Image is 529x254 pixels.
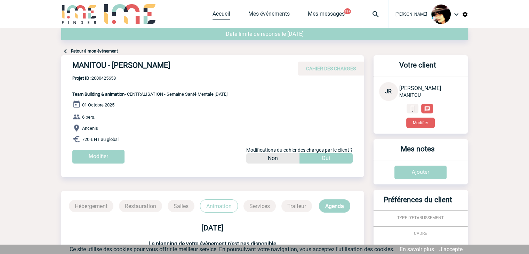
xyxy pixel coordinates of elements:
p: Salles [168,200,194,212]
h3: Le planning de votre évènement n'est pas disponible [61,240,364,247]
span: 01 Octobre 2025 [82,102,114,108]
span: Ce site utilise des cookies pour vous offrir le meilleur service. En poursuivant votre navigation... [70,246,394,253]
h3: Votre client [376,61,459,76]
span: Modifications du cahier des charges par le client ? [246,147,353,153]
h3: Préférences du client [376,196,459,211]
span: - CENTRALISATION - Semaine Santé Mentale [DATE] [72,92,227,97]
p: Hébergement [69,200,113,212]
span: CADRE [414,231,427,236]
p: Services [243,200,276,212]
span: Team Building & animation [72,92,125,97]
a: Mes événements [248,10,290,20]
p: Agenda [319,199,350,213]
span: 6 pers. [82,114,95,120]
img: chat-24-px-w.png [424,106,430,112]
a: Retour à mon événement [71,49,118,54]
p: Non [268,153,278,164]
span: CAHIER DES CHARGES [306,66,356,71]
span: Ancenis [82,126,98,131]
img: 101023-0.jpg [431,5,451,24]
h4: MANITOU - [PERSON_NAME] [72,61,281,73]
p: Traiteur [281,200,312,212]
b: Projet ID : [72,76,91,81]
a: J'accepte [439,246,463,253]
img: IME-Finder [61,4,97,24]
b: [DATE] [201,224,224,232]
span: 2000425658 [72,76,227,81]
button: 99+ [344,8,351,14]
p: Animation [200,199,238,213]
a: Accueil [213,10,230,20]
span: 720 € HT au global [82,137,119,142]
a: Mes messages [308,10,345,20]
a: En savoir plus [400,246,434,253]
span: TYPE D'ETABLISSEMENT [397,215,444,220]
input: Modifier [72,150,125,164]
p: Restauration [119,200,162,212]
span: JR [385,88,392,95]
input: Ajouter [394,166,447,179]
span: [PERSON_NAME] [395,12,427,17]
span: Date limite de réponse le [DATE] [226,31,304,37]
img: portable.png [409,106,416,112]
span: [PERSON_NAME] [399,85,441,92]
span: MANITOU [399,92,421,98]
p: Oui [322,153,330,164]
h3: Mes notes [376,145,459,160]
button: Modifier [406,118,435,128]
